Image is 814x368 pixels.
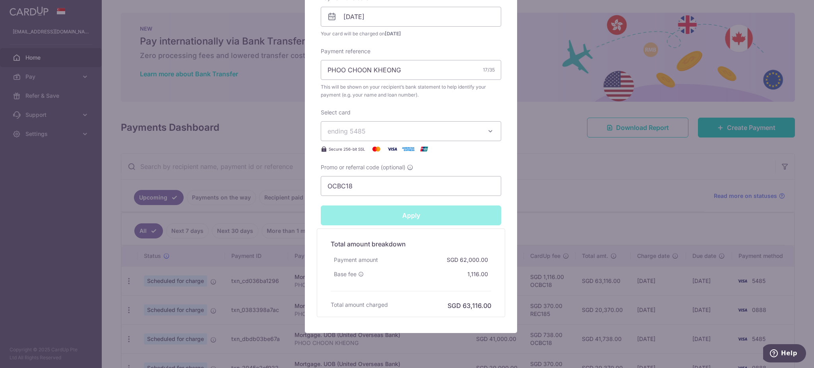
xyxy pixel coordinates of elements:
span: This will be shown on your recipient’s bank statement to help identify your payment (e.g. your na... [321,83,501,99]
img: Mastercard [368,144,384,154]
input: DD / MM / YYYY [321,7,501,27]
span: ending 5485 [328,127,366,135]
h6: SGD 63,116.00 [448,301,491,310]
iframe: Opens a widget where you can find more information [763,344,806,364]
button: ending 5485 [321,121,501,141]
h6: Total amount charged [331,301,388,309]
h5: Total amount breakdown [331,239,491,249]
span: Base fee [334,270,357,278]
span: Promo or referral code (optional) [321,163,405,171]
span: Your card will be charged on [321,30,501,38]
label: Select card [321,108,351,116]
span: Secure 256-bit SSL [329,146,365,152]
label: Payment reference [321,47,370,55]
div: 1,116.00 [464,267,491,281]
img: Visa [384,144,400,154]
img: UnionPay [416,144,432,154]
div: SGD 62,000.00 [444,253,491,267]
span: [DATE] [385,31,401,37]
div: 17/35 [483,66,495,74]
img: American Express [400,144,416,154]
div: Payment amount [331,253,381,267]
